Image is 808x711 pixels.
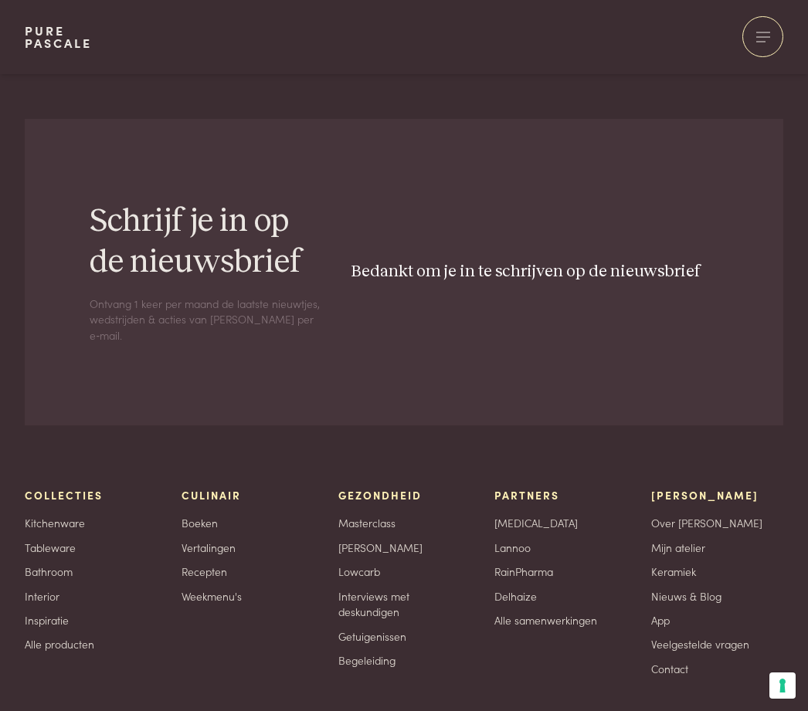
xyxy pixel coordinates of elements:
[182,515,218,531] a: Boeken
[494,612,597,628] a: Alle samenwerkingen
[182,487,241,503] span: Culinair
[651,612,670,628] a: App
[182,588,242,604] a: Weekmenu's
[25,25,92,49] a: PurePascale
[651,588,721,604] a: Nieuws & Blog
[25,588,59,604] a: Interior
[25,636,94,652] a: Alle producten
[494,540,531,556] a: Lannoo
[338,564,380,580] a: Lowcarb
[338,487,422,503] span: Gezondheid
[651,515,762,531] a: Over [PERSON_NAME]
[651,540,705,556] a: Mijn atelier
[338,515,396,531] a: Masterclass
[494,588,537,604] a: Delhaize
[25,487,103,503] span: Collecties
[25,612,69,628] a: Inspiratie
[651,636,749,652] a: Veelgestelde vragen
[494,564,553,580] a: RainPharma
[338,588,470,620] a: Interviews met deskundigen
[338,628,406,645] a: Getuigenissen
[651,661,688,677] a: Contact
[90,296,326,344] p: Ontvang 1 keer per maand de laatste nieuwtjes, wedstrijden & acties van [PERSON_NAME] per e‑mail.
[494,515,578,531] a: [MEDICAL_DATA]
[25,540,76,556] a: Tableware
[338,652,396,669] a: Begeleiding
[651,487,759,503] span: [PERSON_NAME]
[25,564,73,580] a: Bathroom
[25,515,85,531] a: Kitchenware
[769,672,796,699] button: Uw voorkeuren voor toestemming voor trackingtechnologieën
[494,487,559,503] span: Partners
[651,564,696,580] a: Keramiek
[90,201,326,283] h2: Schrijf je in op de nieuwsbrief
[182,564,227,580] a: Recepten
[182,540,236,556] a: Vertalingen
[351,262,718,283] h5: Bedankt om je in te schrijven op de nieuwsbrief
[338,540,423,556] a: [PERSON_NAME]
